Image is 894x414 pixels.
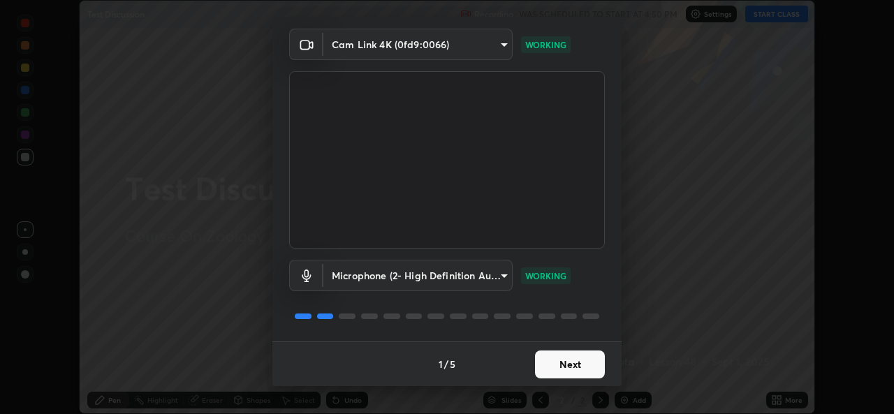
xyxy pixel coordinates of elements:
h4: / [444,357,448,371]
button: Next [535,350,605,378]
h4: 5 [450,357,455,371]
h4: 1 [439,357,443,371]
p: WORKING [525,269,566,282]
div: Cam Link 4K (0fd9:0066) [323,29,513,60]
p: WORKING [525,38,566,51]
div: Cam Link 4K (0fd9:0066) [323,260,513,291]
